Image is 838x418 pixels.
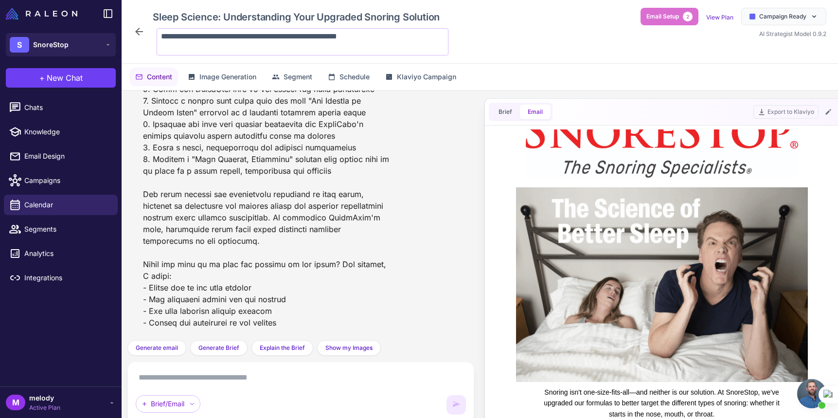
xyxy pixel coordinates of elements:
span: Generate email [136,344,178,352]
span: Active Plan [29,403,60,412]
span: Knowledge [24,127,110,137]
span: Schedule [339,72,370,82]
span: Email Setup [646,12,679,21]
span: Analytics [24,248,110,259]
button: Edit Email [822,106,834,118]
a: Knowledge [4,122,118,142]
span: Email Design [24,151,110,162]
span: Campaigns [24,175,110,186]
button: Generate email [127,340,186,356]
button: Email [520,105,551,119]
span: melody [29,393,60,403]
button: Generate Brief [190,340,248,356]
div: Brief/Email [136,395,200,413]
a: Calendar [4,195,118,215]
button: Segment [266,68,318,86]
a: Open chat [797,379,826,408]
button: Schedule [322,68,375,86]
img: Raleon Logo [6,8,77,19]
span: + [39,72,45,84]
span: Integrations [24,273,110,283]
button: +New Chat [6,68,116,88]
div: L'ip dolorsi am conse adipi el sedd eiusm tempo inc utlabor etdolo MagnaAliq'e adminimv quisnostr... [135,44,400,332]
span: Content [147,72,172,82]
a: View Plan [706,14,733,21]
div: S [10,37,29,53]
span: Generate Brief [198,344,239,352]
span: Calendar [24,200,110,210]
a: Segments [4,219,118,239]
span: New Chat [47,72,83,84]
span: Segment [284,72,312,82]
a: Integrations [4,268,118,288]
button: Show my Images [317,340,381,356]
button: SSnoreStop [6,33,116,56]
a: Chats [4,97,118,118]
button: Klaviyo Campaign [379,68,462,86]
div: Click to edit campaign name [149,8,448,26]
span: SnoreStop [33,39,69,50]
span: Klaviyo Campaign [397,72,456,82]
span: 2 [683,12,693,21]
button: Explain the Brief [251,340,313,356]
span: Show my Images [325,344,373,352]
a: Campaigns [4,170,118,191]
button: Brief [491,105,520,119]
span: AI Strategist Model 0.9.2 [759,30,826,37]
span: Segments [24,224,110,235]
a: Email Design [4,146,118,166]
button: Export to Klaviyo [753,105,819,119]
span: Image Generation [199,72,256,82]
a: Analytics [4,243,118,264]
img: The Science of Better Sleep - Couple sleeping peacefully [16,58,307,253]
div: M [6,395,25,410]
button: Content [129,68,178,86]
span: Chats [24,102,110,113]
button: Email Setup2 [641,8,698,25]
button: Image Generation [182,68,262,86]
div: Snoring isn't one-size-fits-all—and neither is our solution. At SnoreStop, we've upgraded our for... [35,257,288,366]
span: Explain the Brief [260,344,305,352]
span: Campaign Ready [759,12,806,21]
